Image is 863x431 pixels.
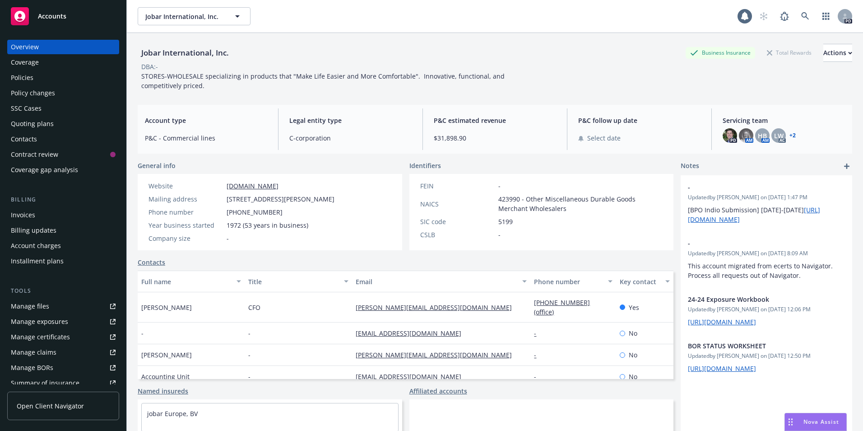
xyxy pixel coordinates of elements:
[248,277,338,286] div: Title
[11,345,56,360] div: Manage claims
[248,372,251,381] span: -
[7,147,119,162] a: Contract review
[796,7,814,25] a: Search
[817,7,835,25] a: Switch app
[7,239,119,253] a: Account charges
[248,350,251,360] span: -
[227,234,229,243] span: -
[138,161,176,170] span: General info
[587,133,621,143] span: Select date
[248,303,260,312] span: CFO
[289,116,412,125] span: Legal entity type
[789,133,796,138] a: +2
[11,254,64,268] div: Installment plans
[616,271,673,292] button: Key contact
[534,351,543,359] a: -
[138,258,165,267] a: Contacts
[534,372,543,381] a: -
[245,271,352,292] button: Title
[17,401,84,411] span: Open Client Navigator
[7,223,119,238] a: Billing updates
[409,386,467,396] a: Affiliated accounts
[11,86,55,100] div: Policy changes
[7,195,119,204] div: Billing
[11,101,42,116] div: SSC Cases
[289,133,412,143] span: C-corporation
[688,262,835,280] span: This account migrated from ecerts to Navigator. Process all requests out of Navigator.
[620,277,660,286] div: Key contact
[7,376,119,390] a: Summary of insurance
[688,239,821,248] span: -
[141,372,190,381] span: Accounting Unit
[7,345,119,360] a: Manage claims
[420,181,495,191] div: FEIN
[688,352,845,360] span: Updated by [PERSON_NAME] on [DATE] 12:50 PM
[420,230,495,239] div: CSLB
[11,208,35,222] div: Invoices
[248,328,251,338] span: -
[356,303,519,312] a: [PERSON_NAME][EMAIL_ADDRESS][DOMAIN_NAME]
[409,161,441,170] span: Identifiers
[356,277,517,286] div: Email
[629,350,637,360] span: No
[141,350,192,360] span: [PERSON_NAME]
[7,163,119,177] a: Coverage gap analysis
[7,40,119,54] a: Overview
[227,182,278,190] a: [DOMAIN_NAME]
[11,361,53,375] div: Manage BORs
[723,128,737,143] img: photo
[7,314,119,329] a: Manage exposures
[141,328,144,338] span: -
[11,40,39,54] div: Overview
[352,271,531,292] button: Email
[141,277,231,286] div: Full name
[11,70,33,85] div: Policies
[138,47,232,59] div: Jobar International, Inc.
[688,183,821,192] span: -
[723,116,845,125] span: Servicing team
[227,194,334,204] span: [STREET_ADDRESS][PERSON_NAME]
[688,305,845,314] span: Updated by [PERSON_NAME] on [DATE] 12:06 PM
[739,128,753,143] img: photo
[758,131,767,141] span: HB
[138,386,188,396] a: Named insureds
[681,287,852,334] div: 24-24 Exposure WorkbookUpdatedby [PERSON_NAME] on [DATE] 12:06 PM[URL][DOMAIN_NAME]
[7,55,119,70] a: Coverage
[498,230,501,239] span: -
[7,361,119,375] a: Manage BORs
[498,181,501,191] span: -
[147,409,198,418] a: jobar Europe, BV
[688,205,845,224] p: [BPO Indio Submission] [DATE]-[DATE]
[841,161,852,172] a: add
[148,220,223,230] div: Year business started
[775,7,793,25] a: Report a Bug
[785,413,796,431] div: Drag to move
[688,193,845,201] span: Updated by [PERSON_NAME] on [DATE] 1:47 PM
[688,249,845,258] span: Updated by [PERSON_NAME] on [DATE] 8:09 AM
[7,299,119,314] a: Manage files
[7,330,119,344] a: Manage certificates
[681,175,852,231] div: -Updatedby [PERSON_NAME] on [DATE] 1:47 PM[BPO Indio Submission] [DATE]-[DATE][URL][DOMAIN_NAME]
[356,329,469,337] a: [EMAIL_ADDRESS][DOMAIN_NAME]
[530,271,616,292] button: Phone number
[629,328,637,338] span: No
[762,47,816,58] div: Total Rewards
[148,207,223,217] div: Phone number
[145,133,267,143] span: P&C - Commercial lines
[681,231,852,287] div: -Updatedby [PERSON_NAME] on [DATE] 8:09 AMThis account migrated from ecerts to Navigator. Process...
[7,101,119,116] a: SSC Cases
[7,286,119,295] div: Tools
[534,277,603,286] div: Phone number
[534,329,543,337] a: -
[420,217,495,226] div: SIC code
[141,62,158,71] div: DBA: -
[11,299,49,314] div: Manage files
[138,271,245,292] button: Full name
[11,223,56,238] div: Billing updates
[11,330,70,344] div: Manage certificates
[38,13,66,20] span: Accounts
[823,44,852,62] button: Actions
[784,413,847,431] button: Nova Assist
[534,298,590,316] a: [PHONE_NUMBER] (office)
[803,418,839,426] span: Nova Assist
